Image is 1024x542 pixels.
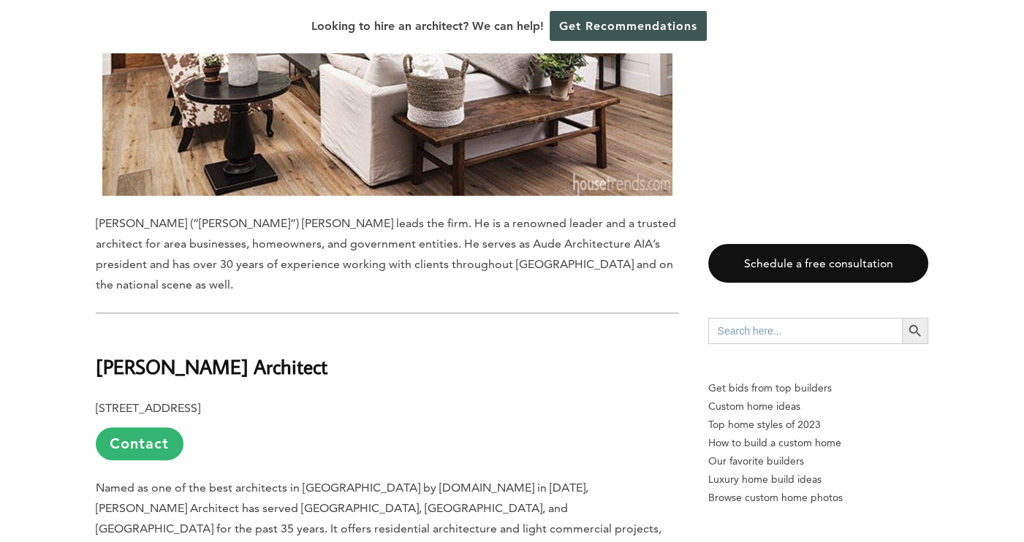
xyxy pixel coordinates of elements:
[550,11,707,41] a: Get Recommendations
[708,379,929,397] p: Get bids from top builders
[907,323,923,339] svg: Search
[708,489,929,507] a: Browse custom home photos
[708,452,929,470] a: Our favorite builders
[708,244,929,283] a: Schedule a free consultation
[96,354,327,379] b: [PERSON_NAME] Architect
[744,438,1006,524] iframe: Drift Widget Chat Controller
[708,397,929,416] a: Custom home ideas
[96,216,676,291] span: [PERSON_NAME] (“[PERSON_NAME]”) [PERSON_NAME] leads the firm. He is a renowned leader and a trust...
[96,427,183,460] a: Contact
[708,416,929,434] a: Top home styles of 2023
[708,434,929,452] a: How to build a custom home
[708,318,903,344] input: Search here...
[708,470,929,489] a: Luxury home build ideas
[96,401,200,415] b: [STREET_ADDRESS]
